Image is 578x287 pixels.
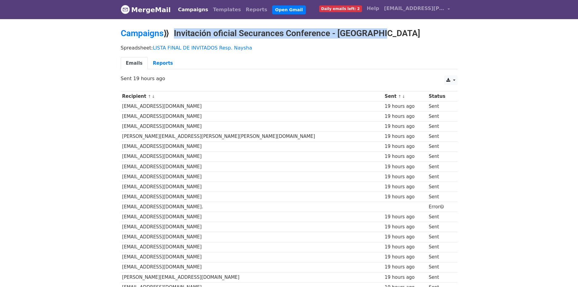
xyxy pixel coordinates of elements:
span: [EMAIL_ADDRESS][PERSON_NAME][DOMAIN_NAME] [384,5,445,12]
div: 19 hours ago [385,183,426,190]
td: Sent [427,182,453,192]
div: 19 hours ago [385,173,426,180]
td: Sent [427,192,453,202]
td: [EMAIL_ADDRESS][DOMAIN_NAME] [121,242,384,252]
td: [EMAIL_ADDRESS][DOMAIN_NAME] [121,142,384,152]
td: [EMAIL_ADDRESS][DOMAIN_NAME] [121,252,384,262]
img: MergeMail logo [121,5,130,14]
th: Recipient [121,91,384,101]
div: 19 hours ago [385,244,426,251]
td: Sent [427,162,453,172]
th: Sent [383,91,427,101]
div: 19 hours ago [385,143,426,150]
a: ↓ [402,94,405,99]
div: Widget de chat [548,258,578,287]
td: [EMAIL_ADDRESS][DOMAIN_NAME] [121,192,384,202]
p: Sent 19 hours ago [121,75,458,82]
td: [EMAIL_ADDRESS][DOMAIN_NAME] [121,162,384,172]
div: 19 hours ago [385,224,426,231]
a: ↑ [398,94,401,99]
th: Status [427,91,453,101]
div: 19 hours ago [385,103,426,110]
td: Sent [427,111,453,121]
a: [EMAIL_ADDRESS][PERSON_NAME][DOMAIN_NAME] [382,2,453,17]
td: [EMAIL_ADDRESS][DOMAIN_NAME] [121,232,384,242]
a: Templates [211,4,243,16]
td: [EMAIL_ADDRESS][DOMAIN_NAME] [121,212,384,222]
a: Daily emails left: 2 [317,2,364,15]
td: [PERSON_NAME][EMAIL_ADDRESS][PERSON_NAME][PERSON_NAME][DOMAIN_NAME] [121,132,384,142]
div: 19 hours ago [385,113,426,120]
td: [EMAIL_ADDRESS][DOMAIN_NAME] [121,121,384,132]
a: Open Gmail [272,5,306,14]
a: LISTA FINAL DE INVITADOS Resp. Naysha [153,45,252,51]
a: ↓ [152,94,155,99]
a: Campaigns [176,4,211,16]
td: [EMAIL_ADDRESS][DOMAIN_NAME] [121,152,384,162]
td: [EMAIL_ADDRESS][DOMAIN_NAME] [121,111,384,121]
td: Sent [427,232,453,242]
td: [EMAIL_ADDRESS][DOMAIN_NAME] [121,222,384,232]
a: Emails [121,57,148,70]
div: 19 hours ago [385,133,426,140]
td: Sent [427,172,453,182]
td: [EMAIL_ADDRESS][DOMAIN_NAME] [121,101,384,111]
div: 19 hours ago [385,163,426,170]
h2: ⟫ Invitación oficial Securances Conference - [GEOGRAPHIC_DATA] [121,28,458,39]
div: 19 hours ago [385,193,426,200]
div: 19 hours ago [385,214,426,220]
a: Reports [243,4,270,16]
td: Sent [427,272,453,282]
td: [PERSON_NAME][EMAIL_ADDRESS][DOMAIN_NAME] [121,272,384,282]
span: Daily emails left: 2 [319,5,362,12]
td: [EMAIL_ADDRESS][DOMAIN_NAME]. [121,202,384,212]
td: [EMAIL_ADDRESS][DOMAIN_NAME] [121,262,384,272]
td: Sent [427,242,453,252]
td: Sent [427,252,453,262]
td: Sent [427,152,453,162]
a: MergeMail [121,3,171,16]
a: Reports [148,57,178,70]
td: Sent [427,212,453,222]
td: Error [427,202,453,212]
td: [EMAIL_ADDRESS][DOMAIN_NAME] [121,172,384,182]
div: 19 hours ago [385,153,426,160]
div: 19 hours ago [385,123,426,130]
td: Sent [427,101,453,111]
td: Sent [427,142,453,152]
a: ↑ [148,94,151,99]
div: 19 hours ago [385,254,426,261]
div: 19 hours ago [385,264,426,271]
a: Help [364,2,382,15]
div: 19 hours ago [385,234,426,241]
td: Sent [427,262,453,272]
td: Sent [427,132,453,142]
td: Sent [427,222,453,232]
iframe: Chat Widget [548,258,578,287]
div: 19 hours ago [385,274,426,281]
td: Sent [427,121,453,132]
p: Spreadsheet: [121,45,458,51]
a: Campaigns [121,28,164,38]
td: [EMAIL_ADDRESS][DOMAIN_NAME] [121,182,384,192]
